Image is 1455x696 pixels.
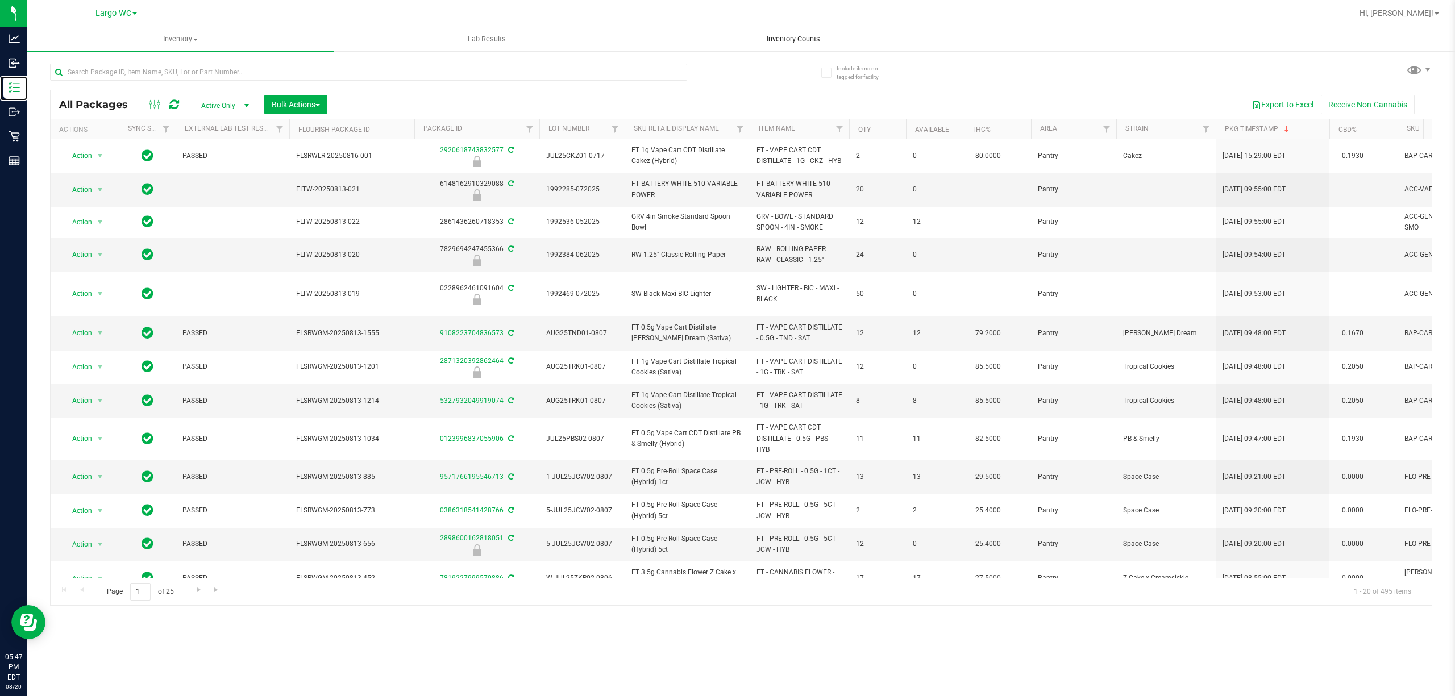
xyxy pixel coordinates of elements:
div: Actions [59,126,114,134]
span: Cakez [1123,151,1209,161]
div: Newly Received [413,544,541,556]
span: 8 [913,395,956,406]
span: Pantry [1038,249,1109,260]
span: [DATE] 09:48:00 EDT [1223,361,1286,372]
span: 0.2050 [1336,393,1369,409]
button: Receive Non-Cannabis [1321,95,1415,114]
span: Inventory Counts [751,34,835,44]
inline-svg: Analytics [9,33,20,44]
span: FT - VAPE CART DISTILLATE - 0.5G - TND - SAT [756,322,842,344]
span: In Sync [142,536,153,552]
span: FT - PRE-ROLL - 0.5G - 5CT - JCW - HYB [756,534,842,555]
span: 25.4000 [970,502,1007,519]
span: Pantry [1038,289,1109,299]
span: FT 1g Vape Cart Distillate Tropical Cookies (Sativa) [631,356,743,378]
span: FLSRWGM-20250813-1034 [296,434,408,444]
span: In Sync [142,359,153,374]
span: PASSED [182,573,282,584]
span: FT - CANNABIS FLOWER - 3.5G - ZKR - IND [756,567,842,589]
span: Sync from Compliance System [506,284,514,292]
span: Action [62,286,93,302]
span: [PERSON_NAME] Dream [1123,328,1209,339]
span: FT BATTERY WHITE 510 VARIABLE POWER [631,178,743,200]
span: 11 [856,434,899,444]
span: SW - LIGHTER - BIC - MAXI - BLACK [756,283,842,305]
span: PASSED [182,151,282,161]
span: PASSED [182,434,282,444]
span: select [93,247,107,262]
a: 0123996837055906 [440,435,504,443]
span: select [93,182,107,198]
span: select [93,503,107,519]
span: All Packages [59,98,139,111]
span: 2 [856,505,899,516]
span: In Sync [142,325,153,341]
span: [DATE] 09:48:00 EDT [1223,328,1286,339]
span: 0 [913,539,956,549]
span: 17 [913,573,956,584]
span: 12 [856,539,899,549]
div: 0228962461091604 [413,283,541,305]
span: 0.0000 [1336,570,1369,586]
span: FT - VAPE CART DISTILLATE - 1G - TRK - SAT [756,390,842,411]
span: Tropical Cookies [1123,395,1209,406]
a: Strain [1125,124,1149,132]
span: AUG25TRK01-0807 [546,361,618,372]
span: 12 [913,216,956,227]
span: AUG25TRK01-0807 [546,395,618,406]
span: 0.2050 [1336,359,1369,375]
span: FLSRWGM-20250813-885 [296,472,408,482]
span: 50 [856,289,899,299]
span: PASSED [182,328,282,339]
span: 0 [913,289,956,299]
span: Space Case [1123,539,1209,549]
a: Filter [731,119,750,139]
iframe: Resource center [11,605,45,639]
span: select [93,393,107,409]
p: 05:47 PM EDT [5,652,22,682]
span: FT 3.5g Cannabis Flower Z Cake x Creamsickle (Indica) [631,567,743,589]
span: FT 1g Vape Cart CDT Distillate Cakez (Hybrid) [631,145,743,166]
a: Sync Status [128,124,172,132]
span: Pantry [1038,151,1109,161]
span: GRV - BOWL - STANDARD SPOON - 4IN - SMOKE [756,211,842,233]
span: FT 0.5g Vape Cart Distillate [PERSON_NAME] Dream (Sativa) [631,322,743,344]
a: Filter [606,119,625,139]
span: Pantry [1038,472,1109,482]
span: 1-JUL25JCW02-0807 [546,472,618,482]
span: Page of 25 [97,583,183,601]
span: FLSRWGM-20250813-773 [296,505,408,516]
span: [DATE] 08:55:00 EDT [1223,573,1286,584]
span: FLSRWGM-20250813-656 [296,539,408,549]
span: Action [62,431,93,447]
span: 17 [856,573,899,584]
inline-svg: Reports [9,155,20,166]
span: 1992536-052025 [546,216,618,227]
span: PASSED [182,505,282,516]
span: Pantry [1038,539,1109,549]
span: 13 [856,472,899,482]
span: Pantry [1038,434,1109,444]
span: 2 [913,505,956,516]
span: FLSRWGM-20250813-452 [296,573,408,584]
a: Lot Number [548,124,589,132]
span: JUL25CKZ01-0717 [546,151,618,161]
a: Area [1040,124,1057,132]
span: Sync from Compliance System [506,218,514,226]
a: 9571766195546713 [440,473,504,481]
span: Pantry [1038,505,1109,516]
span: FT - VAPE CART DISTILLATE - 1G - TRK - SAT [756,356,842,378]
span: select [93,536,107,552]
span: 85.5000 [970,393,1007,409]
span: FLSRWGM-20250813-1555 [296,328,408,339]
span: 79.2000 [970,325,1007,341]
span: Space Case [1123,472,1209,482]
span: 8 [856,395,899,406]
span: 11 [913,434,956,444]
a: Filter [521,119,539,139]
span: Sync from Compliance System [506,534,514,542]
inline-svg: Inbound [9,57,20,69]
span: Action [62,359,93,375]
span: Pantry [1038,361,1109,372]
span: 1992285-072025 [546,184,618,195]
